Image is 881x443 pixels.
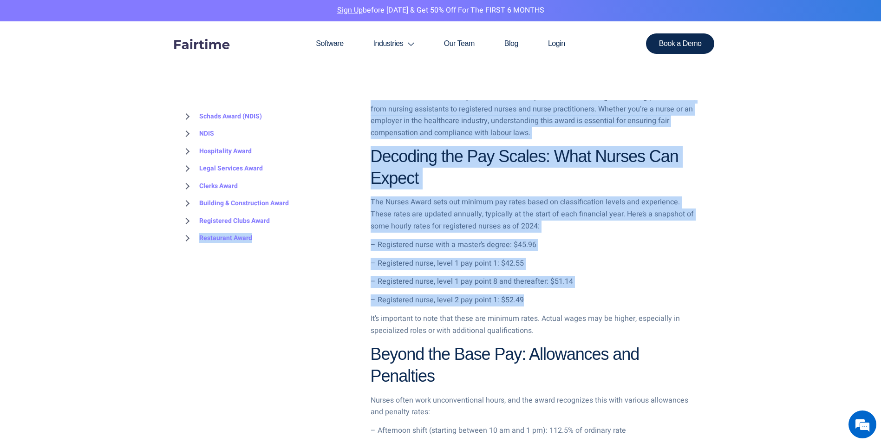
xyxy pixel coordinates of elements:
[181,177,238,195] a: Clerks Award
[533,21,580,66] a: Login
[7,5,874,17] p: before [DATE] & Get 50% Off for the FIRST 6 MONTHS
[371,344,701,387] h2: Beyond the Base Pay: Allowances and Penalties
[371,258,701,270] p: – Registered nurse, level 1 pay point 1: $42.55
[181,125,214,143] a: NDIS
[337,5,363,16] a: Sign Up
[371,146,701,189] h2: Decoding the Pay Scales: What Nurses Can Expect
[429,21,489,66] a: Our Team
[371,425,701,437] p: – Afternoon shift (starting between 10 am and 1 pm): 112.5% of ordinary rate
[181,108,262,125] a: Schads Award (NDIS)
[181,88,357,247] div: BROWSE TOPICS
[371,313,701,337] p: It’s important to note that these are minimum rates. Actual wages may be higher, especially in sp...
[371,294,701,306] p: – Registered nurse, level 2 pay point 1: $52.49
[181,143,252,160] a: Hospitality Award
[646,33,715,54] a: Book a Demo
[371,239,701,251] p: – Registered nurse with a master’s degree: $45.96
[371,196,701,232] p: The Nurses Award sets out minimum pay rates based on classification levels and experience. These ...
[301,21,358,66] a: Software
[48,52,156,64] div: Chat with us now
[181,160,263,178] a: Legal Services Award
[181,230,252,248] a: Restaurant Award
[659,40,702,47] span: Book a Demo
[371,276,701,288] p: – Registered nurse, level 1 pay point 8 and thereafter: $51.14
[181,212,270,230] a: Registered Clubs Award
[181,108,357,247] nav: BROWSE TOPICS
[152,5,175,27] div: Minimize live chat window
[371,395,701,418] p: Nurses often work unconventional hours, and the award recognizes this with various allowances and...
[54,117,128,211] span: We're online!
[181,195,289,213] a: Building & Construction Award
[489,21,533,66] a: Blog
[371,79,701,139] p: The Nurses Award is a crucial document that outlines the minimum pay rates and working conditions...
[5,254,177,286] textarea: Type your message and hit 'Enter'
[359,21,429,66] a: Industries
